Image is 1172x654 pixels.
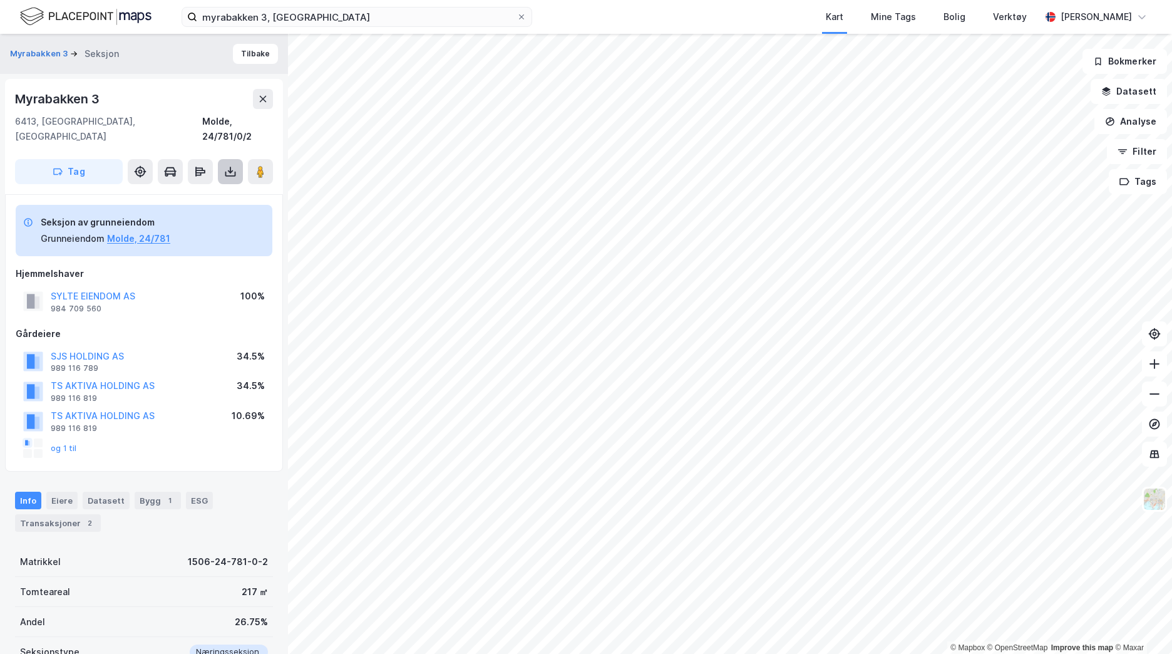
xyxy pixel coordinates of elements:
[242,584,268,599] div: 217 ㎡
[15,492,41,509] div: Info
[202,114,273,144] div: Molde, 24/781/0/2
[993,9,1027,24] div: Verktøy
[188,554,268,569] div: 1506-24-781-0-2
[237,349,265,364] div: 34.5%
[83,492,130,509] div: Datasett
[1109,594,1172,654] div: Kontrollprogram for chat
[186,492,213,509] div: ESG
[46,492,78,509] div: Eiere
[51,423,97,433] div: 989 116 819
[240,289,265,304] div: 100%
[1109,594,1172,654] iframe: Chat Widget
[1109,169,1167,194] button: Tags
[233,44,278,64] button: Tilbake
[987,643,1048,652] a: OpenStreetMap
[41,231,105,246] div: Grunneiendom
[15,159,123,184] button: Tag
[51,304,101,314] div: 984 709 560
[51,363,98,373] div: 989 116 789
[232,408,265,423] div: 10.69%
[1091,79,1167,104] button: Datasett
[135,492,181,509] div: Bygg
[15,89,102,109] div: Myrabakken 3
[1094,109,1167,134] button: Analyse
[1061,9,1132,24] div: [PERSON_NAME]
[1082,49,1167,74] button: Bokmerker
[15,114,202,144] div: 6413, [GEOGRAPHIC_DATA], [GEOGRAPHIC_DATA]
[107,231,170,246] button: Molde, 24/781
[826,9,843,24] div: Kart
[83,517,96,529] div: 2
[871,9,916,24] div: Mine Tags
[943,9,965,24] div: Bolig
[10,48,70,60] button: Myrabakken 3
[163,494,176,507] div: 1
[1143,487,1166,511] img: Z
[20,6,152,28] img: logo.f888ab2527a4732fd821a326f86c7f29.svg
[16,326,272,341] div: Gårdeiere
[1051,643,1113,652] a: Improve this map
[20,554,61,569] div: Matrikkel
[235,615,268,630] div: 26.75%
[41,215,170,230] div: Seksjon av grunneiendom
[237,378,265,393] div: 34.5%
[20,584,70,599] div: Tomteareal
[20,615,45,630] div: Andel
[16,266,272,281] div: Hjemmelshaver
[15,514,101,532] div: Transaksjoner
[51,393,97,403] div: 989 116 819
[197,8,517,26] input: Søk på adresse, matrikkel, gårdeiere, leietakere eller personer
[85,46,119,61] div: Seksjon
[1107,139,1167,164] button: Filter
[950,643,985,652] a: Mapbox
